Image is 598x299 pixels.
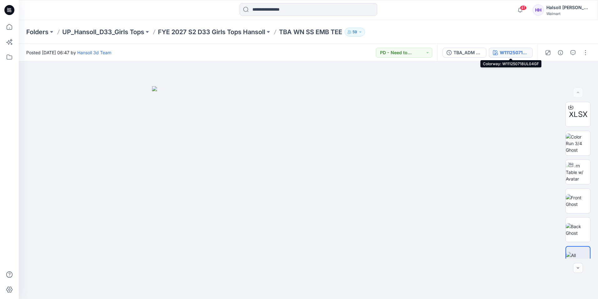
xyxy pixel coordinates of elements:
img: Front Ghost [566,194,590,207]
a: Hansoll 3d Team [77,50,111,55]
div: Halsoll [PERSON_NAME] Girls Design Team [546,4,590,11]
div: HH [533,4,544,16]
button: Details [555,48,565,58]
div: Walmart [546,11,590,16]
img: Color Run 3/4 Ghost [566,134,590,153]
p: TBA WN SS EMB TEE [279,28,342,36]
img: eyJhbGciOiJIUzI1NiIsImtpZCI6IjAiLCJzbHQiOiJzZXMiLCJ0eXAiOiJKV1QifQ.eyJkYXRhIjp7InR5cGUiOiJzdG9yYW... [152,86,465,299]
span: XLSX [569,109,587,120]
div: W111250718UL04GF [500,49,529,56]
a: Folders [26,28,48,36]
button: 59 [345,28,365,36]
a: UP_Hansoll_D33_Girls Tops [62,28,144,36]
a: FYE 2027 S2 D33 Girls Tops Hansoll [158,28,265,36]
p: 59 [352,29,357,35]
img: Turn Table w/ Avatar [566,162,590,182]
img: All colorways [566,252,590,265]
img: Back Ghost [566,223,590,236]
div: TBA_ADM FC WN SS EMB TEE_ASTM [454,49,482,56]
button: TBA_ADM FC WN SS EMB TEE_ASTM [443,48,486,58]
span: 41 [520,5,527,10]
button: W111250718UL04GF [489,48,533,58]
span: Posted [DATE] 06:47 by [26,49,111,56]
